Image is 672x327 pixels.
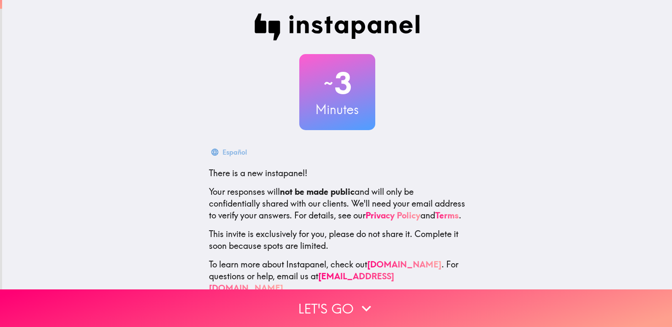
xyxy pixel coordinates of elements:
h3: Minutes [299,101,375,118]
p: To learn more about Instapanel, check out . For questions or help, email us at . [209,259,466,294]
a: Privacy Policy [366,210,420,221]
span: ~ [322,71,334,96]
a: [DOMAIN_NAME] [367,259,442,270]
a: Terms [435,210,459,221]
p: Your responses will and will only be confidentially shared with our clients. We'll need your emai... [209,186,466,221]
div: Español [222,146,247,158]
span: There is a new instapanel! [209,168,307,178]
b: not be made public [280,186,355,197]
h2: 3 [299,66,375,101]
button: Español [209,144,250,161]
img: Instapanel [255,14,420,41]
p: This invite is exclusively for you, please do not share it. Complete it soon because spots are li... [209,228,466,252]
